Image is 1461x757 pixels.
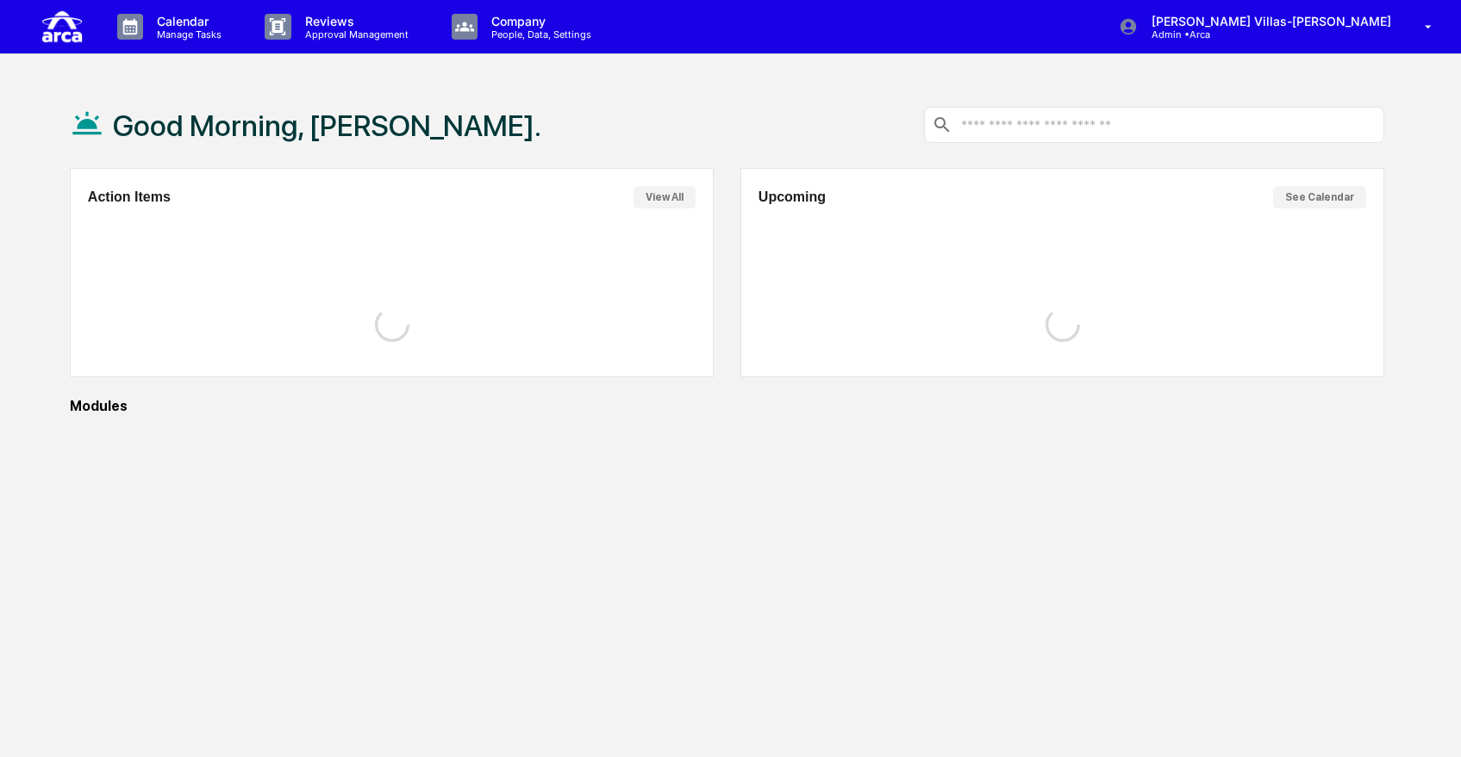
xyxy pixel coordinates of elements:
[88,189,171,205] h2: Action Items
[113,109,541,143] h1: Good Morning, [PERSON_NAME].
[478,14,600,28] p: Company
[634,186,696,208] button: View All
[478,28,600,40] p: People, Data, Settings
[143,14,230,28] p: Calendar
[759,189,826,205] h2: Upcoming
[143,28,230,40] p: Manage Tasks
[41,7,83,46] img: logo
[1138,14,1400,28] p: [PERSON_NAME] Villas-[PERSON_NAME]
[1138,28,1298,40] p: Admin • Arca
[70,398,1385,414] div: Modules
[291,14,417,28] p: Reviews
[1273,186,1366,208] button: See Calendar
[291,28,417,40] p: Approval Management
